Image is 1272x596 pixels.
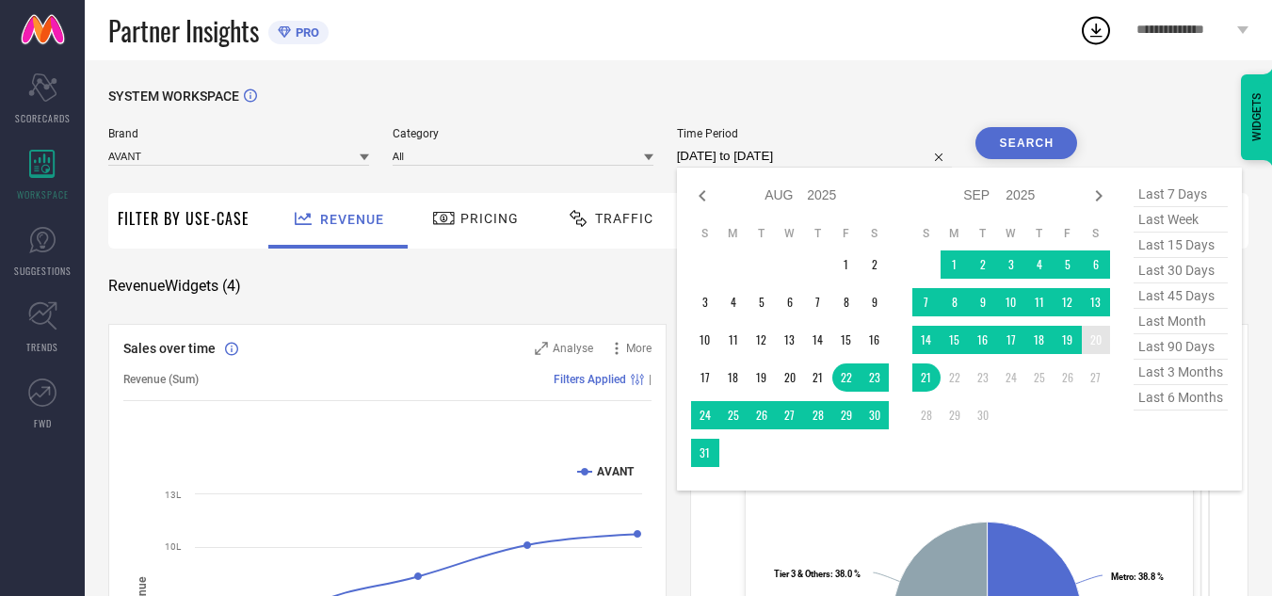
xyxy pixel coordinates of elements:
td: Tue Aug 05 2025 [748,288,776,316]
td: Sun Aug 31 2025 [691,439,719,467]
th: Friday [832,226,861,241]
th: Friday [1054,226,1082,241]
span: last 15 days [1134,233,1228,258]
th: Saturday [1082,226,1110,241]
td: Sun Aug 03 2025 [691,288,719,316]
td: Sat Sep 13 2025 [1082,288,1110,316]
button: Search [975,127,1077,159]
td: Fri Aug 29 2025 [832,401,861,429]
td: Sun Sep 21 2025 [912,363,941,392]
td: Mon Aug 18 2025 [719,363,748,392]
td: Sat Aug 09 2025 [861,288,889,316]
td: Wed Sep 10 2025 [997,288,1025,316]
div: Previous month [691,185,714,207]
td: Wed Aug 13 2025 [776,326,804,354]
div: Next month [1087,185,1110,207]
td: Thu Aug 28 2025 [804,401,832,429]
span: Revenue Widgets ( 4 ) [108,277,241,296]
td: Fri Sep 05 2025 [1054,250,1082,279]
td: Mon Sep 29 2025 [941,401,969,429]
td: Sun Aug 17 2025 [691,363,719,392]
td: Mon Sep 01 2025 [941,250,969,279]
text: : 38.8 % [1111,572,1164,582]
span: last 45 days [1134,283,1228,309]
td: Tue Aug 26 2025 [748,401,776,429]
td: Fri Aug 15 2025 [832,326,861,354]
text: 13L [165,490,182,500]
th: Sunday [912,226,941,241]
td: Sat Sep 06 2025 [1082,250,1110,279]
th: Tuesday [748,226,776,241]
td: Fri Sep 19 2025 [1054,326,1082,354]
td: Mon Sep 08 2025 [941,288,969,316]
th: Tuesday [969,226,997,241]
span: last month [1134,309,1228,334]
span: Time Period [677,127,953,140]
td: Mon Aug 25 2025 [719,401,748,429]
span: Sales over time [123,341,216,356]
td: Mon Aug 11 2025 [719,326,748,354]
td: Thu Sep 18 2025 [1025,326,1054,354]
td: Wed Aug 06 2025 [776,288,804,316]
span: last 90 days [1134,334,1228,360]
td: Sat Sep 27 2025 [1082,363,1110,392]
td: Fri Aug 01 2025 [832,250,861,279]
td: Sun Aug 24 2025 [691,401,719,429]
th: Monday [719,226,748,241]
td: Sat Aug 02 2025 [861,250,889,279]
span: SYSTEM WORKSPACE [108,89,239,104]
td: Tue Sep 16 2025 [969,326,997,354]
span: last 3 months [1134,360,1228,385]
text: 10L [165,541,182,552]
td: Sun Sep 28 2025 [912,401,941,429]
span: Revenue [320,212,384,227]
td: Tue Aug 19 2025 [748,363,776,392]
span: last 6 months [1134,385,1228,411]
td: Thu Sep 11 2025 [1025,288,1054,316]
span: More [626,342,652,355]
td: Sun Sep 14 2025 [912,326,941,354]
td: Sat Aug 16 2025 [861,326,889,354]
td: Wed Sep 17 2025 [997,326,1025,354]
td: Tue Sep 09 2025 [969,288,997,316]
td: Thu Aug 21 2025 [804,363,832,392]
th: Wednesday [776,226,804,241]
td: Sat Sep 20 2025 [1082,326,1110,354]
th: Monday [941,226,969,241]
span: Pricing [460,211,519,226]
td: Sun Aug 10 2025 [691,326,719,354]
td: Sun Sep 07 2025 [912,288,941,316]
tspan: Tier 3 & Others [774,569,830,579]
th: Saturday [861,226,889,241]
span: Traffic [595,211,653,226]
span: Category [393,127,653,140]
th: Wednesday [997,226,1025,241]
td: Fri Aug 22 2025 [832,363,861,392]
th: Sunday [691,226,719,241]
span: TRENDS [26,340,58,354]
td: Mon Sep 22 2025 [941,363,969,392]
span: Partner Insights [108,11,259,50]
span: last 7 days [1134,182,1228,207]
span: WORKSPACE [17,187,69,201]
span: FWD [34,416,52,430]
td: Thu Aug 14 2025 [804,326,832,354]
td: Thu Sep 25 2025 [1025,363,1054,392]
td: Fri Sep 26 2025 [1054,363,1082,392]
td: Tue Sep 02 2025 [969,250,997,279]
td: Wed Aug 27 2025 [776,401,804,429]
td: Tue Sep 23 2025 [969,363,997,392]
span: Revenue (Sum) [123,373,199,386]
span: Filter By Use-Case [118,207,250,230]
text: : 38.0 % [774,569,861,579]
span: PRO [291,25,319,40]
td: Wed Sep 03 2025 [997,250,1025,279]
td: Tue Sep 30 2025 [969,401,997,429]
td: Tue Aug 12 2025 [748,326,776,354]
text: AVANT [597,465,635,478]
span: SCORECARDS [15,111,71,125]
span: Brand [108,127,369,140]
span: SUGGESTIONS [14,264,72,278]
td: Mon Aug 04 2025 [719,288,748,316]
svg: Zoom [535,342,548,355]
